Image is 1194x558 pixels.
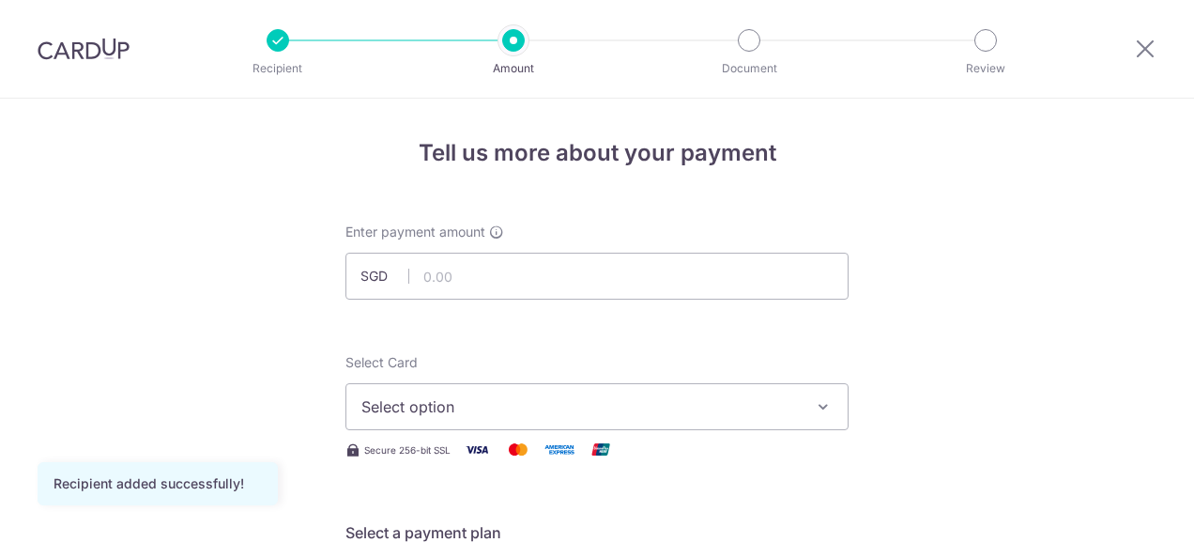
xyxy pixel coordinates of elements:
p: Document [680,59,819,78]
p: Amount [444,59,583,78]
span: Secure 256-bit SSL [364,442,451,457]
img: CardUp [38,38,130,60]
img: Visa [458,438,496,461]
h5: Select a payment plan [345,521,849,544]
input: 0.00 [345,253,849,300]
h4: Tell us more about your payment [345,136,849,170]
img: Union Pay [582,438,620,461]
p: Review [916,59,1055,78]
p: Recipient [208,59,347,78]
span: translation missing: en.payables.payment_networks.credit_card.summary.labels.select_card [345,354,418,370]
img: Mastercard [499,438,537,461]
button: Select option [345,383,849,430]
span: Enter payment amount [345,223,485,241]
div: Recipient added successfully! [54,474,262,493]
span: SGD [360,267,409,286]
img: American Express [541,438,578,461]
span: Select option [361,395,799,418]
